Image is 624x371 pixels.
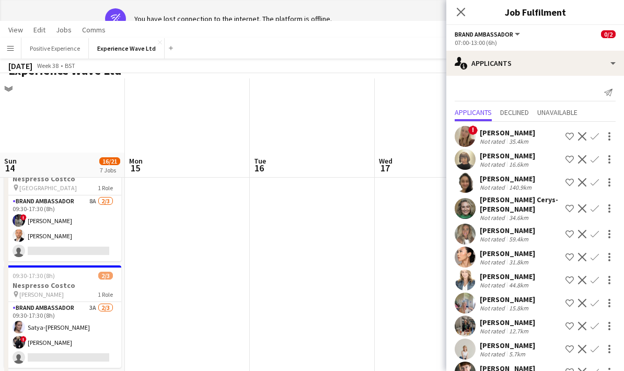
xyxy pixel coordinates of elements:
[446,51,624,76] div: Applicants
[100,166,120,174] div: 7 Jobs
[468,125,478,135] span: !
[480,160,507,168] div: Not rated
[480,183,507,191] div: Not rated
[252,162,266,174] span: 16
[507,183,534,191] div: 140.9km
[89,38,165,59] button: Experience Wave Ltd
[480,341,535,350] div: [PERSON_NAME]
[29,23,50,37] a: Edit
[78,23,110,37] a: Comms
[480,318,535,327] div: [PERSON_NAME]
[507,160,530,168] div: 16.6km
[480,281,507,289] div: Not rated
[4,195,121,261] app-card-role: Brand Ambassador8A2/309:30-17:30 (8h)![PERSON_NAME][PERSON_NAME]
[480,214,507,222] div: Not rated
[254,156,266,166] span: Tue
[99,157,120,165] span: 16/21
[480,350,507,358] div: Not rated
[82,25,106,34] span: Comms
[480,128,535,137] div: [PERSON_NAME]
[98,291,113,298] span: 1 Role
[480,295,535,304] div: [PERSON_NAME]
[446,5,624,19] h3: Job Fulfilment
[20,336,27,342] span: !
[21,38,89,59] button: Positive Experience
[19,291,64,298] span: [PERSON_NAME]
[4,23,27,37] a: View
[379,156,392,166] span: Wed
[3,162,17,174] span: 14
[480,137,507,145] div: Not rated
[480,174,535,183] div: [PERSON_NAME]
[455,39,616,47] div: 07:00-13:00 (6h)
[480,235,507,243] div: Not rated
[4,265,121,368] app-job-card: 09:30-17:30 (8h)2/3Nespresso Costco [PERSON_NAME]1 RoleBrand Ambassador3A2/309:30-17:30 (8h)Satya...
[480,226,535,235] div: [PERSON_NAME]
[480,195,561,214] div: [PERSON_NAME] Cerys- [PERSON_NAME]
[98,184,113,192] span: 1 Role
[4,281,121,290] h3: Nespresso Costco
[128,162,143,174] span: 15
[19,184,77,192] span: [GEOGRAPHIC_DATA]
[129,156,143,166] span: Mon
[480,327,507,335] div: Not rated
[507,214,530,222] div: 34.6km
[480,272,535,281] div: [PERSON_NAME]
[65,62,75,69] div: BST
[507,304,530,312] div: 15.8km
[4,156,17,166] span: Sun
[33,25,45,34] span: Edit
[4,302,121,368] app-card-role: Brand Ambassador3A2/309:30-17:30 (8h)Satya-[PERSON_NAME]![PERSON_NAME]
[601,30,616,38] span: 0/2
[52,23,76,37] a: Jobs
[13,272,55,280] span: 09:30-17:30 (8h)
[507,137,530,145] div: 35.4km
[455,30,513,38] span: Brand Ambassador
[377,162,392,174] span: 17
[8,61,32,71] div: [DATE]
[480,151,535,160] div: [PERSON_NAME]
[507,281,530,289] div: 44.8km
[480,258,507,266] div: Not rated
[507,327,530,335] div: 12.7km
[34,62,61,69] span: Week 38
[98,272,113,280] span: 2/3
[455,30,522,38] button: Brand Ambassador
[4,159,121,261] app-job-card: 09:30-17:30 (8h)2/3Nespresso Costco [GEOGRAPHIC_DATA]1 RoleBrand Ambassador8A2/309:30-17:30 (8h)!...
[8,25,23,34] span: View
[480,304,507,312] div: Not rated
[134,14,332,24] div: You have lost connection to the internet. The platform is offline.
[507,258,530,266] div: 31.8km
[20,214,27,221] span: !
[4,174,121,183] h3: Nespresso Costco
[537,109,577,116] span: Unavailable
[507,350,527,358] div: 5.7km
[500,109,529,116] span: Declined
[455,109,492,116] span: Applicants
[507,235,530,243] div: 59.4km
[480,249,535,258] div: [PERSON_NAME]
[56,25,72,34] span: Jobs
